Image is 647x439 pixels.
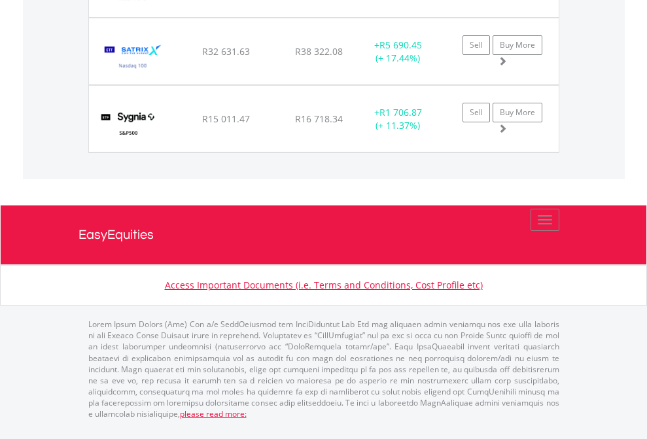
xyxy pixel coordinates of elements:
a: Sell [463,35,490,55]
span: R5 690.45 [379,39,422,51]
img: TFSA.SYG500.png [96,102,162,149]
a: Access Important Documents (i.e. Terms and Conditions, Cost Profile etc) [165,279,483,291]
p: Lorem Ipsum Dolors (Ame) Con a/e SeddOeiusmod tem InciDiduntut Lab Etd mag aliquaen admin veniamq... [88,319,559,419]
a: Sell [463,103,490,122]
a: Buy More [493,35,542,55]
a: EasyEquities [79,205,569,264]
img: TFSA.STXNDQ.png [96,35,171,81]
a: please read more: [180,408,247,419]
div: + (+ 17.44%) [357,39,439,65]
div: + (+ 11.37%) [357,106,439,132]
a: Buy More [493,103,542,122]
span: R32 631.63 [202,45,250,58]
span: R15 011.47 [202,113,250,125]
span: R16 718.34 [295,113,343,125]
span: R1 706.87 [379,106,422,118]
span: R38 322.08 [295,45,343,58]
